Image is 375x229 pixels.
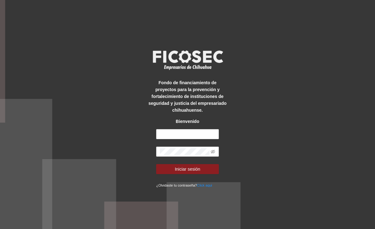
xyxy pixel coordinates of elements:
span: Iniciar sesión [175,166,200,173]
a: Click aqui [197,183,212,187]
small: ¿Olvidaste tu contraseña? [156,183,212,187]
strong: Bienvenido [176,119,199,124]
button: Iniciar sesión [156,164,219,174]
span: eye-invisible [211,149,215,154]
strong: Fondo de financiamiento de proyectos para la prevención y fortalecimiento de instituciones de seg... [148,80,227,113]
img: logo [149,48,227,71]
